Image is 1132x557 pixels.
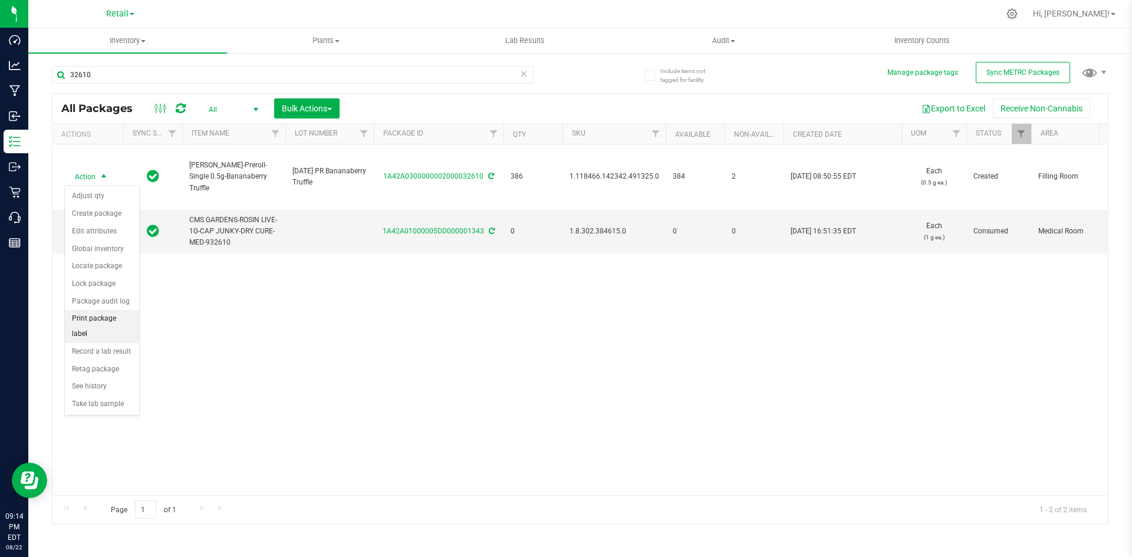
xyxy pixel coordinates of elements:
[887,68,958,78] button: Manage package tags
[947,124,966,144] a: Filter
[65,258,139,275] li: Locate package
[1012,124,1031,144] a: Filter
[9,85,21,97] inline-svg: Manufacturing
[227,28,426,53] a: Plants
[295,129,337,137] a: Lot Number
[1005,8,1019,19] div: Manage settings
[9,237,21,249] inline-svg: Reports
[5,511,23,543] p: 09:14 PM EDT
[65,293,139,311] li: Package audit log
[732,171,776,182] span: 2
[625,35,822,46] span: Audit
[1030,500,1096,518] span: 1 - 2 of 2 items
[28,28,227,53] a: Inventory
[64,169,96,185] span: Action
[9,60,21,71] inline-svg: Analytics
[570,226,659,237] span: 1.8.302.384615.0
[484,124,504,144] a: Filter
[12,463,47,498] iframe: Resource center
[1041,129,1058,137] a: Area
[106,9,129,19] span: Retail
[511,171,555,182] span: 386
[274,98,340,118] button: Bulk Actions
[65,240,139,258] li: Global inventory
[135,500,156,519] input: 1
[189,215,278,249] span: CMS GARDENS-ROSIN LIVE-1G-CAP JUNKY-DRY CURE-MED-932610
[189,160,278,194] span: [PERSON_NAME]-Preroll-Single 0.5g-Bananaberry Truffle
[986,68,1059,77] span: Sync METRC Packages
[28,35,227,46] span: Inventory
[9,186,21,198] inline-svg: Retail
[624,28,823,53] a: Audit
[292,166,367,188] span: [DATE] PR Bananaberry Truffle
[282,104,332,113] span: Bulk Actions
[65,223,139,240] li: Edit attributes
[646,124,666,144] a: Filter
[909,232,959,243] p: (1 g ea.)
[354,124,374,144] a: Filter
[228,35,425,46] span: Plants
[97,169,111,185] span: select
[147,223,159,239] span: In Sync
[9,161,21,173] inline-svg: Outbound
[914,98,993,118] button: Export to Excel
[426,28,624,53] a: Lab Results
[489,35,561,46] span: Lab Results
[911,129,926,137] a: UOM
[675,130,710,139] a: Available
[383,227,484,235] a: 1A42A01000005DD000001343
[163,124,182,144] a: Filter
[572,129,585,137] a: SKU
[1038,226,1113,237] span: Medical Room
[5,543,23,552] p: 08/22
[519,66,528,81] span: Clear
[65,205,139,223] li: Create package
[9,110,21,122] inline-svg: Inbound
[734,130,787,139] a: Non-Available
[513,130,526,139] a: Qty
[793,130,842,139] a: Created Date
[52,66,534,84] input: Search Package ID, Item Name, SKU, Lot or Part Number...
[192,129,229,137] a: Item Name
[65,378,139,395] li: See history
[791,171,856,182] span: [DATE] 08:50:55 EDT
[61,102,144,115] span: All Packages
[65,310,139,342] li: Print package label
[1038,171,1113,182] span: Filling Room
[266,124,285,144] a: Filter
[9,212,21,223] inline-svg: Call Center
[9,136,21,147] inline-svg: Inventory
[732,226,776,237] span: 0
[65,395,139,413] li: Take lab sample
[147,168,159,184] span: In Sync
[993,98,1090,118] button: Receive Non-Cannabis
[909,220,959,243] span: Each
[976,129,1001,137] a: Status
[909,166,959,188] span: Each
[878,35,966,46] span: Inventory Counts
[65,361,139,378] li: Retag package
[9,34,21,46] inline-svg: Dashboard
[486,172,494,180] span: Sync from Compliance System
[973,226,1024,237] span: Consumed
[673,171,718,182] span: 384
[823,28,1022,53] a: Inventory Counts
[973,171,1024,182] span: Created
[660,67,719,84] span: Include items not tagged for facility
[570,171,659,182] span: 1.118466.142342.491325.0
[909,177,959,188] p: (0.5 g ea.)
[383,172,483,180] a: 1A42A0300000002000032610
[673,226,718,237] span: 0
[101,500,186,519] span: Page of 1
[487,227,495,235] span: Sync from Compliance System
[383,129,423,137] a: Package ID
[511,226,555,237] span: 0
[791,226,856,237] span: [DATE] 16:51:35 EDT
[976,62,1070,83] button: Sync METRC Packages
[1033,9,1110,18] span: Hi, [PERSON_NAME]!
[65,343,139,361] li: Record a lab result
[133,129,178,137] a: Sync Status
[65,275,139,293] li: Lock package
[61,130,119,139] div: Actions
[65,187,139,205] li: Adjust qty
